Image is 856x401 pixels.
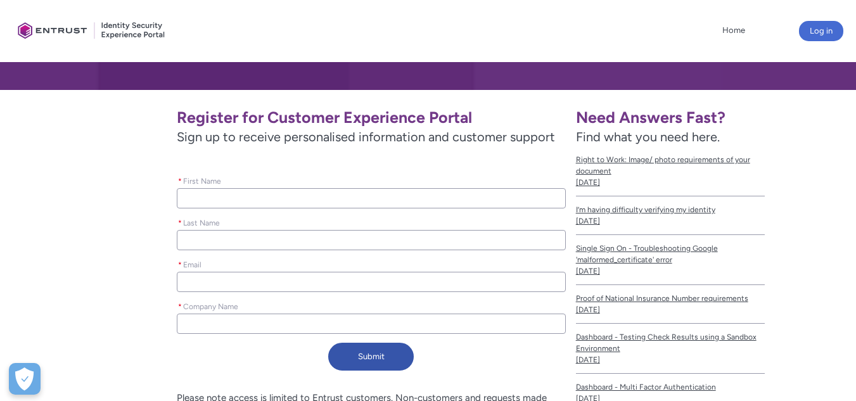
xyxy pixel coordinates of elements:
label: Email [177,257,207,271]
label: First Name [177,173,226,187]
span: Proof of National Insurance Number requirements [576,293,765,304]
span: Right to Work: Image/ photo requirements of your document [576,154,765,177]
a: Single Sign On - Troubleshooting Google 'malformed_certificate' error[DATE] [576,235,765,285]
div: Cookie Preferences [9,363,41,395]
span: Dashboard - Testing Check Results using a Sandbox Environment [576,331,765,354]
h1: Need Answers Fast? [576,108,765,127]
h1: Register for Customer Experience Portal [177,108,566,127]
lightning-formatted-date-time: [DATE] [576,355,600,364]
span: I’m having difficulty verifying my identity [576,204,765,215]
span: Sign up to receive personalised information and customer support [177,127,566,146]
button: Submit [328,343,414,371]
lightning-formatted-date-time: [DATE] [576,305,600,314]
a: I’m having difficulty verifying my identity[DATE] [576,196,765,235]
span: Dashboard - Multi Factor Authentication [576,381,765,393]
abbr: required [178,219,182,227]
abbr: required [178,302,182,311]
lightning-formatted-date-time: [DATE] [576,267,600,276]
abbr: required [178,177,182,186]
label: Company Name [177,298,243,312]
a: Home [719,21,748,40]
button: Open Preferences [9,363,41,395]
label: Last Name [177,215,225,229]
span: Find what you need here. [576,129,720,144]
a: Right to Work: Image/ photo requirements of your document[DATE] [576,146,765,196]
button: Log in [799,21,843,41]
span: Single Sign On - Troubleshooting Google 'malformed_certificate' error [576,243,765,265]
a: Proof of National Insurance Number requirements[DATE] [576,285,765,324]
a: Dashboard - Testing Check Results using a Sandbox Environment[DATE] [576,324,765,374]
lightning-formatted-date-time: [DATE] [576,178,600,187]
lightning-formatted-date-time: [DATE] [576,217,600,226]
abbr: required [178,260,182,269]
